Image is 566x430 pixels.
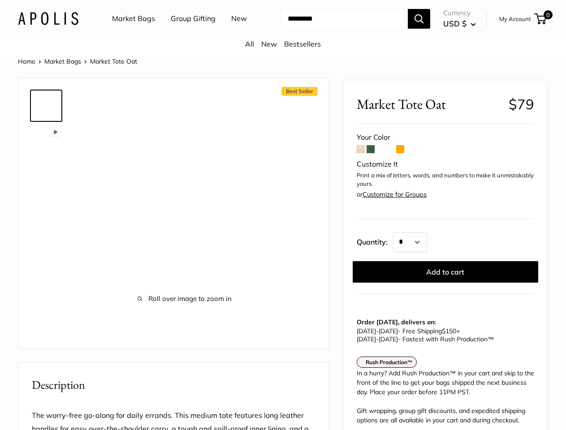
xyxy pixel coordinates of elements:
[366,359,413,365] strong: Rush Production™
[30,305,62,337] a: Market Tote Oat
[442,327,456,335] span: $150
[30,233,62,265] a: Market Tote Oat
[231,12,247,26] a: New
[261,39,277,48] a: New
[18,12,78,25] img: Apolis
[171,12,216,26] a: Group Gifting
[376,327,379,335] span: -
[379,327,398,335] span: [DATE]
[544,10,553,19] span: 0
[357,171,534,189] p: Print a mix of letters, words, and numbers to make it unmistakably yours.
[357,96,502,112] span: Market Tote Oat
[30,125,62,158] a: Market Tote Oat
[363,190,427,198] a: Customize for Groups
[376,335,379,343] span: -
[443,7,476,19] span: Currency
[30,269,62,301] a: Market Tote Oat
[408,9,430,29] button: Search
[357,327,530,343] p: - Free Shipping +
[357,369,534,425] div: In a hurry? Add Rush Production™ in your cart and skip to the front of the line to get your bags ...
[281,9,408,29] input: Search...
[443,19,467,28] span: USD $
[30,90,62,122] a: Market Tote Oat
[357,318,436,326] strong: Order [DATE], delivers on:
[357,327,376,335] span: [DATE]
[509,95,534,113] span: $79
[18,56,137,67] nav: Breadcrumb
[284,39,321,48] a: Bestsellers
[357,335,376,343] span: [DATE]
[499,13,531,24] a: My Account
[32,376,315,394] h2: Description
[357,230,393,252] label: Quantity:
[353,261,538,283] button: Add to cart
[443,17,476,31] button: USD $
[357,335,494,343] span: - Fastest with Rush Production™
[357,189,427,201] div: or
[357,158,534,171] div: Customize It
[245,39,254,48] a: All
[30,197,62,229] a: Market Tote Oat
[90,292,279,305] span: Roll over image to zoom in
[357,131,534,144] div: Your Color
[112,12,155,26] a: Market Bags
[281,87,318,96] span: Best Seller
[18,57,35,65] a: Home
[90,57,137,65] span: Market Tote Oat
[30,161,62,193] a: Market Tote Oat
[535,13,546,24] a: 0
[44,57,81,65] a: Market Bags
[379,335,398,343] span: [DATE]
